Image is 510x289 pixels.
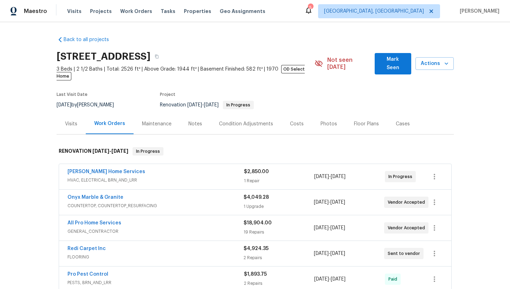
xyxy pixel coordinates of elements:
span: [DATE] [314,174,329,179]
span: Paid [388,276,400,283]
span: Last Visit Date [57,92,88,97]
span: Work Orders [120,8,152,15]
div: RENOVATION [DATE]-[DATE]In Progress [57,140,454,163]
div: Maintenance [142,120,172,127]
a: Redi Carpet Inc [67,246,106,251]
span: [DATE] [314,277,329,282]
span: Properties [184,8,211,15]
div: 5 [308,4,313,11]
h2: [STREET_ADDRESS] [57,53,150,60]
span: $2,850.00 [244,169,269,174]
span: Geo Assignments [220,8,265,15]
button: Copy Address [150,50,163,63]
div: 1 Repair [244,177,315,184]
span: [DATE] [330,251,345,256]
span: [DATE] [314,251,329,256]
span: [DATE] [92,149,109,153]
span: - [314,250,345,257]
div: Condition Adjustments [219,120,273,127]
span: Actions [421,59,448,68]
span: Vendor Accepted [388,224,428,231]
div: Notes [188,120,202,127]
a: All Pro Home Services [67,221,121,225]
span: [DATE] [187,103,202,107]
a: [PERSON_NAME] Home Services [67,169,145,174]
span: Not seen [DATE] [327,57,370,71]
span: $18,904.00 [244,221,272,225]
span: OD Select Home [57,65,305,80]
span: - [314,199,345,206]
span: [DATE] [331,174,346,179]
span: - [187,103,219,107]
span: [DATE] [330,225,345,230]
span: Sent to vendor [388,250,423,257]
span: 3 Beds | 2 1/2 Baths | Total: 2526 ft² | Above Grade: 1944 ft² | Basement Finished: 582 ft² | 1970 [57,66,315,80]
span: [DATE] [204,103,219,107]
div: 19 Repairs [244,229,314,236]
span: - [314,173,346,180]
span: Visits [67,8,82,15]
span: Renovation [160,103,254,107]
span: Maestro [24,8,47,15]
span: COUNTERTOP, COUNTERTOP_RESURFACING [67,202,244,209]
span: [DATE] [330,200,345,205]
span: In Progress [388,173,415,180]
span: $4,924.35 [244,246,269,251]
span: In Progress [133,148,163,155]
span: Projects [90,8,112,15]
span: FLOORING [67,254,244,261]
div: 2 Repairs [244,254,314,261]
span: [DATE] [57,103,71,107]
div: by [PERSON_NAME] [57,101,122,109]
span: - [314,224,345,231]
div: Photos [321,120,337,127]
span: GENERAL_CONTRACTOR [67,228,244,235]
span: [DATE] [314,200,329,205]
span: PESTS, BRN_AND_LRR [67,279,244,286]
button: Actions [415,57,454,70]
span: [GEOGRAPHIC_DATA], [GEOGRAPHIC_DATA] [324,8,424,15]
span: In Progress [224,103,253,107]
span: Project [160,92,175,97]
a: Back to all projects [57,36,124,43]
span: Mark Seen [380,55,406,72]
a: Pro Pest Control [67,272,108,277]
span: Vendor Accepted [388,199,428,206]
span: [DATE] [314,225,329,230]
span: - [314,276,346,283]
span: $1,893.75 [244,272,267,277]
div: Work Orders [94,120,125,127]
span: [DATE] [331,277,346,282]
span: [PERSON_NAME] [457,8,499,15]
span: [DATE] [111,149,128,153]
h6: RENOVATION [59,147,128,156]
span: HVAC, ELECTRICAL, BRN_AND_LRR [67,177,244,184]
a: Onyx Marble & Granite [67,195,123,200]
div: Cases [396,120,410,127]
span: $4,049.28 [244,195,269,200]
span: - [92,149,128,153]
button: Mark Seen [375,53,411,74]
div: 1 Upgrade [244,203,314,210]
div: Floor Plans [354,120,379,127]
div: 2 Repairs [244,280,315,287]
div: Visits [65,120,77,127]
span: Tasks [161,9,175,14]
div: Costs [290,120,304,127]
